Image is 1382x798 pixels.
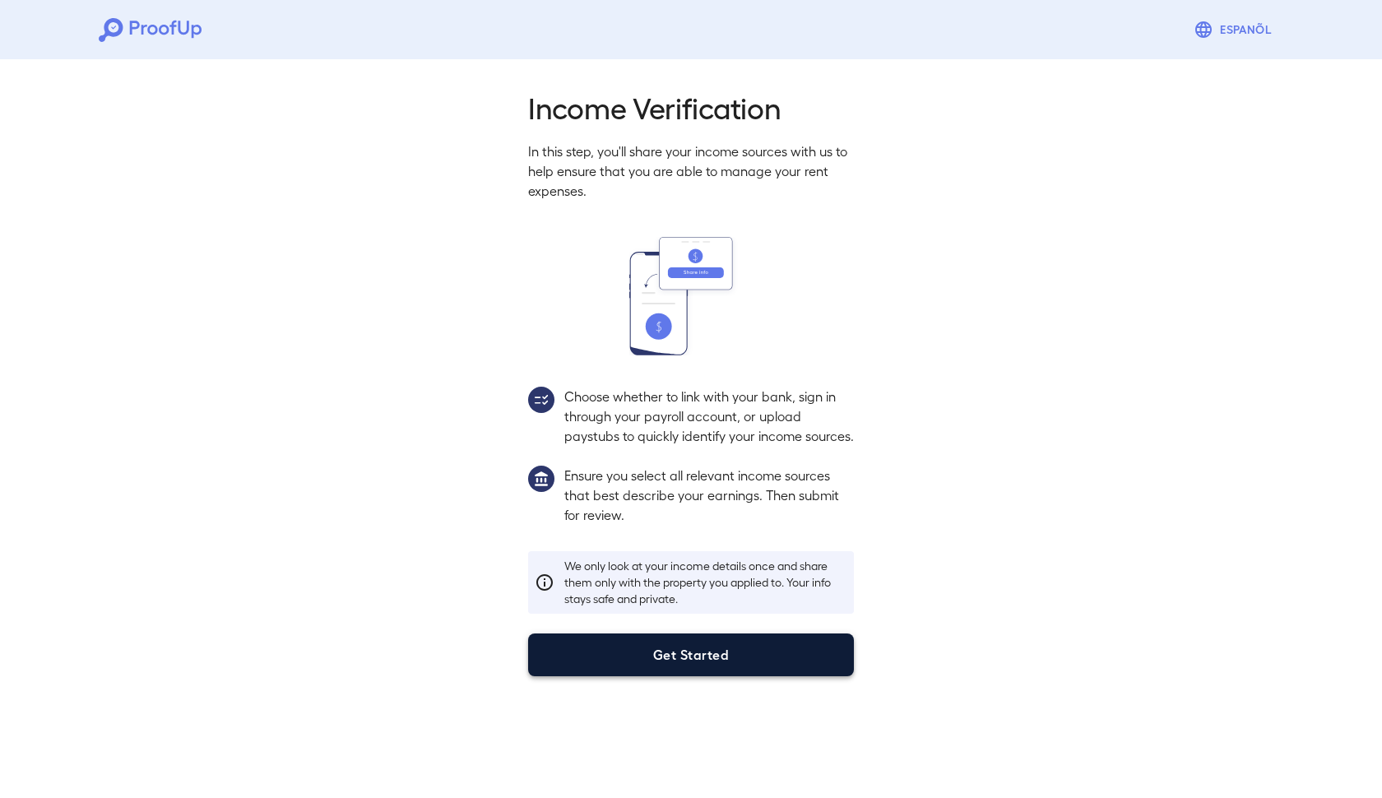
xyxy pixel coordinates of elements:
[528,89,854,125] h2: Income Verification
[564,558,847,607] p: We only look at your income details once and share them only with the property you applied to. Yo...
[528,466,554,492] img: group1.svg
[1187,13,1283,46] button: Espanõl
[528,387,554,413] img: group2.svg
[528,633,854,676] button: Get Started
[564,387,854,446] p: Choose whether to link with your bank, sign in through your payroll account, or upload paystubs t...
[528,142,854,201] p: In this step, you'll share your income sources with us to help ensure that you are able to manage...
[564,466,854,525] p: Ensure you select all relevant income sources that best describe your earnings. Then submit for r...
[629,237,753,355] img: transfer_money.svg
